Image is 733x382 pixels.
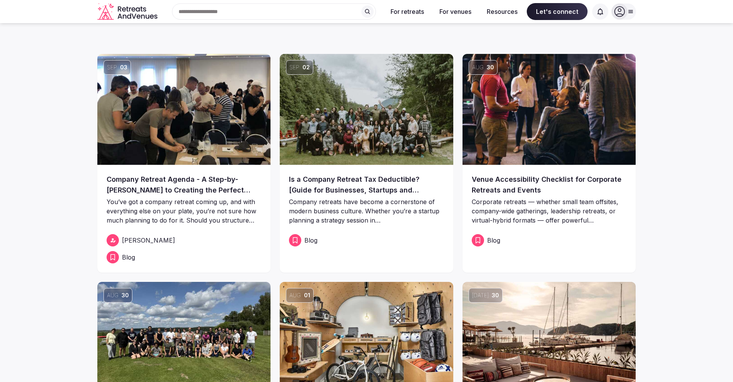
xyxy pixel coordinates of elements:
a: Company Retreat Agenda - A Step-by-[PERSON_NAME] to Creating the Perfect Retreat [107,174,262,196]
span: 30 [122,292,129,299]
button: For retreats [384,3,430,20]
span: Blog [304,236,317,245]
a: Visit the homepage [97,3,159,20]
img: Venue Accessibility Checklist for Corporate Retreats and Events [463,54,636,165]
span: Let's connect [527,3,588,20]
span: Aug [472,64,484,71]
span: 30 [492,292,499,299]
span: Blog [122,253,135,262]
span: [PERSON_NAME] [122,236,175,245]
svg: Retreats and Venues company logo [97,3,159,20]
a: Blog [289,234,444,246]
a: Venue Accessibility Checklist for Corporate Retreats and Events [472,174,627,196]
span: [DATE] [472,292,489,299]
span: Aug [289,292,301,299]
button: For venues [433,3,478,20]
button: Resources [481,3,524,20]
span: 03 [120,64,127,71]
img: Company Retreat Agenda - A Step-by-Step Guide to Creating the Perfect Retreat [97,54,271,165]
a: Sep02 [280,54,453,165]
p: Company retreats have become a cornerstone of modern business culture. Whether you’re a startup p... [289,197,444,225]
p: You’ve got a company retreat coming up, and with everything else on your plate, you’re not sure h... [107,197,262,225]
img: Is a Company Retreat Tax Deductible? [Guide for Businesses, Startups and Corporations] [280,54,453,165]
span: Sep [289,64,299,71]
a: Blog [472,234,627,246]
a: Is a Company Retreat Tax Deductible? [Guide for Businesses, Startups and Corporations] [289,174,444,196]
span: Aug [107,292,119,299]
span: 02 [302,64,310,71]
span: Blog [487,236,500,245]
span: 01 [304,292,310,299]
a: Sep03 [97,54,271,165]
span: Sep [107,64,117,71]
a: Aug30 [463,54,636,165]
span: 30 [487,64,494,71]
a: [PERSON_NAME] [107,234,262,246]
p: Corporate retreats — whether small team offsites, company-wide gatherings, leadership retreats, o... [472,197,627,225]
a: Blog [107,251,262,263]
